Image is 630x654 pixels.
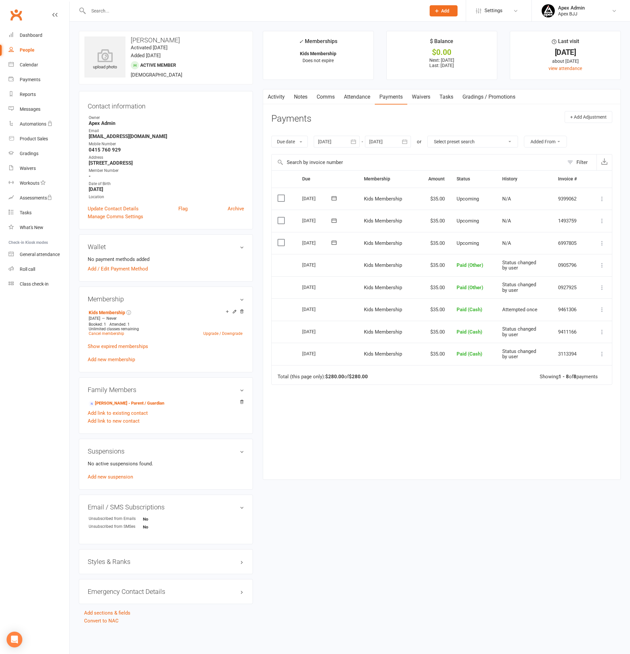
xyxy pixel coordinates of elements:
[417,188,451,210] td: $35.00
[417,254,451,276] td: $35.00
[88,417,140,425] a: Add link to new contact
[20,252,60,257] div: General attendance
[9,87,69,102] a: Reports
[349,374,368,380] strong: $280.00
[565,111,612,123] button: + Add Adjustment
[552,171,588,187] th: Invoice #
[552,276,588,299] td: 0927925
[451,171,496,187] th: Status
[552,343,588,365] td: 3113394
[20,33,42,38] div: Dashboard
[272,154,564,170] input: Search by invoice number
[457,329,482,335] span: Paid (Cash)
[417,210,451,232] td: $35.00
[84,36,247,44] h3: [PERSON_NAME]
[302,348,332,359] div: [DATE]
[86,6,421,15] input: Search...
[339,89,375,105] a: Attendance
[89,524,143,530] div: Unsubscribed from SMSes
[20,62,38,67] div: Calendar
[364,329,402,335] span: Kids Membership
[88,558,244,565] h3: Styles & Ranks
[9,247,69,262] a: General attendance kiosk mode
[458,89,520,105] a: Gradings / Promotions
[88,386,244,393] h3: Family Members
[552,188,588,210] td: 9399062
[9,277,69,292] a: Class kiosk mode
[302,304,332,314] div: [DATE]
[20,195,52,200] div: Assessments
[88,213,143,221] a: Manage Comms Settings
[203,331,242,336] a: Upgrade / Downgrade
[457,240,479,246] span: Upcoming
[89,181,244,187] div: Date of Birth
[303,58,334,63] span: Does not expire
[89,147,244,153] strong: 0415 760 929
[417,138,421,146] div: or
[524,136,567,148] button: Added From
[20,151,38,156] div: Gradings
[88,460,244,468] p: No active suspensions found.
[89,160,244,166] strong: [STREET_ADDRESS]
[502,218,511,224] span: N/A
[131,72,182,78] span: [DEMOGRAPHIC_DATA]
[417,232,451,254] td: $35.00
[271,136,308,148] button: Due date
[417,321,451,343] td: $35.00
[496,171,552,187] th: History
[88,409,148,417] a: Add link to existing contact
[88,448,244,455] h3: Suspensions
[89,322,106,327] span: Booked: 1
[417,276,451,299] td: $35.00
[88,100,244,110] h3: Contact information
[417,171,451,187] th: Amount
[552,37,579,49] div: Last visit
[20,267,35,272] div: Roll call
[20,121,46,127] div: Automations
[441,8,449,13] span: Add
[552,232,588,254] td: 6997805
[140,62,176,68] span: Active member
[552,210,588,232] td: 1493759
[516,49,615,56] div: [DATE]
[558,374,569,380] strong: 1 - 8
[457,351,482,357] span: Paid (Cash)
[484,3,503,18] span: Settings
[89,400,164,407] a: [PERSON_NAME] - Parent / Guardian
[9,262,69,277] a: Roll call
[131,45,168,51] time: Activated [DATE]
[558,5,585,11] div: Apex Admin
[542,4,555,17] img: thumb_image1745496852.png
[552,254,588,276] td: 0905796
[302,193,332,203] div: [DATE]
[8,7,24,23] a: Clubworx
[84,610,130,616] a: Add sections & fields
[89,133,244,139] strong: [EMAIL_ADDRESS][DOMAIN_NAME]
[178,205,188,213] a: Flag
[502,326,536,338] span: Status changed by user
[296,171,358,187] th: Due
[88,503,244,511] h3: Email / SMS Subscriptions
[576,158,588,166] div: Filter
[502,260,536,271] span: Status changed by user
[502,307,537,313] span: Attempted once
[9,43,69,58] a: People
[457,196,479,202] span: Upcoming
[271,114,311,124] h3: Payments
[20,77,40,82] div: Payments
[109,322,130,327] span: Attended: 1
[9,117,69,131] a: Automations
[312,89,339,105] a: Comms
[263,89,289,105] a: Activity
[84,49,125,71] div: upload photo
[364,240,402,246] span: Kids Membership
[516,58,615,65] div: about [DATE]
[364,307,402,313] span: Kids Membership
[375,89,407,105] a: Payments
[300,51,336,56] strong: Kids Membership
[88,255,244,263] li: No payment methods added
[540,374,598,380] div: Showing of payments
[89,310,125,315] a: Kids Membership
[299,38,303,45] i: ✓
[9,72,69,87] a: Payments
